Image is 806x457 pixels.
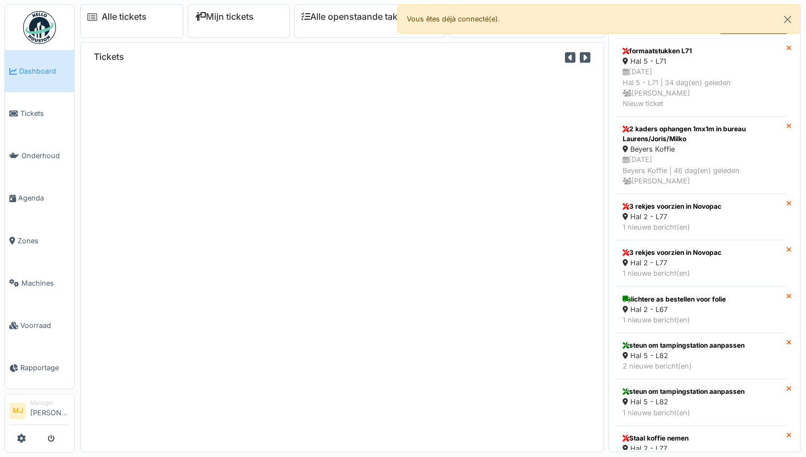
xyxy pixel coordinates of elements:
[623,144,779,154] div: Beyers Koffie
[623,124,779,144] div: 2 kaders ophangen 1mx1m in bureau Laurens/Joris/Milko
[5,135,74,177] a: Onderhoud
[20,320,70,331] span: Voorraad
[623,341,779,350] div: steun om tampingstation aanpassen
[615,333,786,379] a: steun om tampingstation aanpassen Hal 5 - L82 2 nieuwe bericht(en)
[102,12,147,22] a: Alle tickets
[23,11,56,44] img: Badge_color-CXgf-gQk.svg
[20,108,70,119] span: Tickets
[20,363,70,373] span: Rapportage
[623,443,779,454] div: Hal 2 - L77
[623,397,779,407] div: Hal 5 - L82
[623,248,779,258] div: 3 rekjes voorzien in Novopac
[5,50,74,92] a: Dashboard
[30,399,70,407] div: Manager
[94,52,124,62] h6: Tickets
[615,38,786,116] a: formaatstukken L71 Hal 5 - L71 [DATE]Hal 5 - L71 | 34 dag(en) geleden [PERSON_NAME]Nieuw ticket
[623,387,779,397] div: steun om tampingstation aanpassen
[398,4,801,34] div: Vous êtes déjà connecté(e).
[623,361,779,371] div: 2 nieuwe bericht(en)
[623,268,779,278] div: 1 nieuwe bericht(en)
[623,154,779,186] div: [DATE] Beyers Koffie | 46 dag(en) geleden [PERSON_NAME]
[615,116,786,194] a: 2 kaders ophangen 1mx1m in bureau Laurens/Joris/Milko Beyers Koffie [DATE]Beyers Koffie | 46 dag(...
[301,12,408,22] a: Alle openstaande taken
[5,92,74,135] a: Tickets
[623,56,779,66] div: Hal 5 - L71
[19,66,70,76] span: Dashboard
[5,304,74,347] a: Voorraad
[21,151,70,161] span: Onderhoud
[623,304,779,315] div: Hal 2 - L67
[775,5,800,34] button: Close
[623,202,779,211] div: 3 rekjes voorzien in Novopac
[615,379,786,425] a: steun om tampingstation aanpassen Hal 5 - L82 1 nieuwe bericht(en)
[30,399,70,422] li: [PERSON_NAME]
[5,177,74,219] a: Agenda
[615,240,786,286] a: 3 rekjes voorzien in Novopac Hal 2 - L77 1 nieuwe bericht(en)
[623,350,779,361] div: Hal 5 - L82
[623,46,779,56] div: formaatstukken L71
[623,408,779,418] div: 1 nieuwe bericht(en)
[18,193,70,203] span: Agenda
[9,399,70,425] a: MJ Manager[PERSON_NAME]
[623,66,779,109] div: [DATE] Hal 5 - L71 | 34 dag(en) geleden [PERSON_NAME] Nieuw ticket
[5,347,74,389] a: Rapportage
[623,211,779,222] div: Hal 2 - L77
[623,294,779,304] div: lichtere as bestellen voor folie
[615,287,786,333] a: lichtere as bestellen voor folie Hal 2 - L67 1 nieuwe bericht(en)
[5,262,74,304] a: Machines
[9,403,26,419] li: MJ
[623,258,779,268] div: Hal 2 - L77
[615,194,786,240] a: 3 rekjes voorzien in Novopac Hal 2 - L77 1 nieuwe bericht(en)
[195,12,254,22] a: Mijn tickets
[18,236,70,246] span: Zones
[5,220,74,262] a: Zones
[21,278,70,288] span: Machines
[623,222,779,232] div: 1 nieuwe bericht(en)
[623,315,779,325] div: 1 nieuwe bericht(en)
[623,433,779,443] div: Staal koffie nemen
